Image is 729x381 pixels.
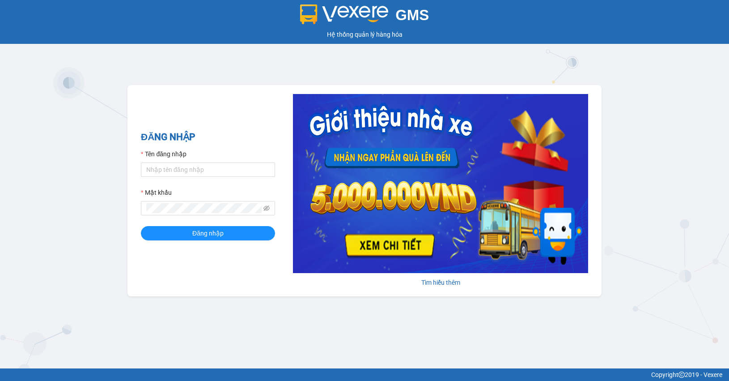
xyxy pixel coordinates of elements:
[141,188,172,197] label: Mật khẩu
[141,226,275,240] button: Đăng nhập
[300,13,429,21] a: GMS
[7,370,722,380] div: Copyright 2019 - Vexere
[146,203,262,213] input: Mật khẩu
[293,94,588,273] img: banner-0
[263,205,270,211] span: eye-invisible
[141,163,275,177] input: Tên đăng nhập
[293,278,588,287] div: Tìm hiểu thêm
[678,372,685,378] span: copyright
[141,130,275,145] h2: ĐĂNG NHẬP
[395,7,429,23] span: GMS
[192,228,224,238] span: Đăng nhập
[2,30,727,39] div: Hệ thống quản lý hàng hóa
[141,149,186,159] label: Tên đăng nhập
[300,4,389,24] img: logo 2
